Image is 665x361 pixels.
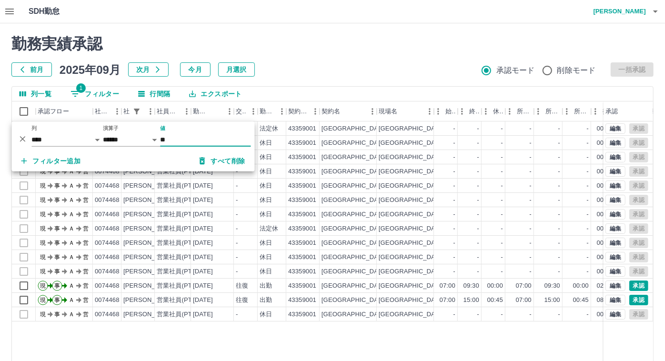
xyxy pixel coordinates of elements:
[544,281,560,291] div: 09:30
[544,296,560,305] div: 15:00
[605,223,625,234] button: 編集
[463,281,479,291] div: 09:30
[469,101,480,121] div: 終業
[605,266,625,277] button: 編集
[260,139,272,148] div: 休日
[453,267,455,276] div: -
[453,153,455,162] div: -
[605,309,625,320] button: 編集
[123,253,175,262] div: [PERSON_NAME]
[587,239,589,248] div: -
[530,181,532,191] div: -
[558,139,560,148] div: -
[260,210,272,219] div: 休日
[95,239,120,248] div: 0074468
[157,281,207,291] div: 営業社員(PT契約)
[477,267,479,276] div: -
[54,254,60,261] text: 事
[558,210,560,219] div: -
[365,104,380,119] button: メニュー
[110,104,124,119] button: メニュー
[597,224,613,233] div: 00:00
[605,152,625,162] button: 編集
[597,124,613,133] div: 00:00
[286,101,320,121] div: 契約コード
[604,101,653,121] div: 承認
[95,196,120,205] div: 0074468
[501,239,503,248] div: -
[95,253,120,262] div: 0074468
[260,267,272,276] div: 休日
[558,153,560,162] div: -
[123,296,175,305] div: [PERSON_NAME]
[95,267,120,276] div: 0074468
[440,296,455,305] div: 07:00
[40,268,46,275] text: 現
[530,239,532,248] div: -
[288,281,316,291] div: 43359001
[288,296,316,305] div: 43359001
[482,101,505,121] div: 休憩
[558,167,560,176] div: -
[54,282,60,289] text: 事
[530,253,532,262] div: -
[605,252,625,262] button: 編集
[83,182,89,189] text: 営
[160,124,165,131] label: 値
[193,239,213,248] div: [DATE]
[103,124,118,131] label: 演算子
[629,281,648,291] button: 承認
[12,87,59,101] button: 列選択
[605,195,625,205] button: 編集
[453,253,455,262] div: -
[322,181,387,191] div: [GEOGRAPHIC_DATA]
[288,153,316,162] div: 43359001
[322,210,387,219] div: [GEOGRAPHIC_DATA]
[440,281,455,291] div: 07:00
[193,296,213,305] div: [DATE]
[379,253,482,262] div: [GEOGRAPHIC_DATA]立第二小学校
[487,296,503,305] div: 00:45
[83,225,89,232] text: 営
[463,296,479,305] div: 15:00
[76,83,86,93] span: 1
[423,104,437,119] button: メニュー
[501,224,503,233] div: -
[63,87,127,101] button: フィルター表示
[477,153,479,162] div: -
[453,224,455,233] div: -
[54,197,60,203] text: 事
[11,62,52,77] button: 前月
[563,101,591,121] div: 所定休憩
[501,181,503,191] div: -
[260,296,272,305] div: 出勤
[288,181,316,191] div: 43359001
[530,139,532,148] div: -
[530,167,532,176] div: -
[236,253,238,262] div: -
[605,209,625,220] button: 編集
[157,196,207,205] div: 営業社員(PT契約)
[445,101,456,121] div: 始業
[322,253,387,262] div: [GEOGRAPHIC_DATA]
[477,224,479,233] div: -
[83,240,89,246] text: 営
[288,224,316,233] div: 43359001
[54,268,60,275] text: 事
[591,101,615,121] div: 拘束
[83,268,89,275] text: 営
[157,181,207,191] div: 営業社員(PT契約)
[193,224,213,233] div: [DATE]
[123,267,175,276] div: [PERSON_NAME]
[193,253,213,262] div: [DATE]
[95,296,120,305] div: 0074468
[558,124,560,133] div: -
[54,240,60,246] text: 事
[260,239,272,248] div: 休日
[501,139,503,148] div: -
[605,281,625,291] button: 編集
[236,281,248,291] div: 往復
[458,101,482,121] div: 終業
[93,101,121,121] div: 社員番号
[40,282,46,289] text: 現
